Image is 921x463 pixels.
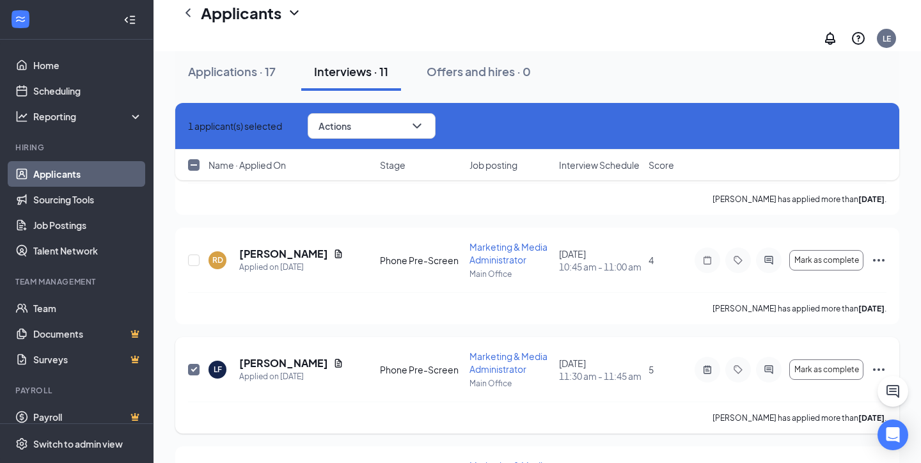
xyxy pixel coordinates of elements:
[700,365,715,375] svg: ActiveNote
[878,420,908,450] div: Open Intercom Messenger
[794,365,859,374] span: Mark as complete
[180,5,196,20] svg: ChevronLeft
[380,363,462,376] div: Phone Pre-Screen
[314,63,388,79] div: Interviews · 11
[33,295,143,321] a: Team
[201,2,281,24] h1: Applicants
[469,269,551,279] p: Main Office
[559,370,641,382] span: 11:30 am - 11:45 am
[15,142,140,153] div: Hiring
[851,31,866,46] svg: QuestionInfo
[239,247,328,261] h5: [PERSON_NAME]
[33,212,143,238] a: Job Postings
[700,255,715,265] svg: Note
[878,376,908,407] button: ChatActive
[649,364,654,375] span: 5
[559,357,641,382] div: [DATE]
[33,110,143,123] div: Reporting
[409,118,425,134] svg: ChevronDown
[15,276,140,287] div: Team Management
[214,364,222,375] div: LF
[730,255,746,265] svg: Tag
[858,413,885,423] b: [DATE]
[883,33,891,44] div: LE
[287,5,302,20] svg: ChevronDown
[469,241,547,265] span: Marketing & Media Administrator
[15,110,28,123] svg: Analysis
[469,378,551,389] p: Main Office
[212,255,223,265] div: RD
[794,256,859,265] span: Mark as complete
[380,254,462,267] div: Phone Pre-Screen
[761,365,776,375] svg: ActiveChat
[308,113,436,139] button: ActionsChevronDown
[33,347,143,372] a: SurveysCrown
[33,78,143,104] a: Scheduling
[33,52,143,78] a: Home
[188,63,276,79] div: Applications · 17
[209,159,286,171] span: Name · Applied On
[319,122,351,130] span: Actions
[858,304,885,313] b: [DATE]
[559,159,640,171] span: Interview Schedule
[871,362,886,377] svg: Ellipses
[427,63,531,79] div: Offers and hires · 0
[871,253,886,268] svg: Ellipses
[14,13,27,26] svg: WorkstreamLogo
[33,321,143,347] a: DocumentsCrown
[789,250,863,271] button: Mark as complete
[885,384,901,399] svg: ChatActive
[712,303,886,314] p: [PERSON_NAME] has applied more than .
[123,13,136,26] svg: Collapse
[380,159,405,171] span: Stage
[469,159,517,171] span: Job posting
[33,437,123,450] div: Switch to admin view
[333,249,343,259] svg: Document
[858,194,885,204] b: [DATE]
[649,159,674,171] span: Score
[789,359,863,380] button: Mark as complete
[761,255,776,265] svg: ActiveChat
[333,358,343,368] svg: Document
[730,365,746,375] svg: Tag
[33,404,143,430] a: PayrollCrown
[33,238,143,263] a: Talent Network
[649,255,654,266] span: 4
[33,187,143,212] a: Sourcing Tools
[239,356,328,370] h5: [PERSON_NAME]
[559,247,641,273] div: [DATE]
[823,31,838,46] svg: Notifications
[559,260,641,273] span: 10:45 am - 11:00 am
[239,370,343,383] div: Applied on [DATE]
[712,194,886,205] p: [PERSON_NAME] has applied more than .
[33,161,143,187] a: Applicants
[712,412,886,423] p: [PERSON_NAME] has applied more than .
[239,261,343,274] div: Applied on [DATE]
[188,119,282,133] span: 1 applicant(s) selected
[15,437,28,450] svg: Settings
[15,385,140,396] div: Payroll
[469,350,547,375] span: Marketing & Media Administrator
